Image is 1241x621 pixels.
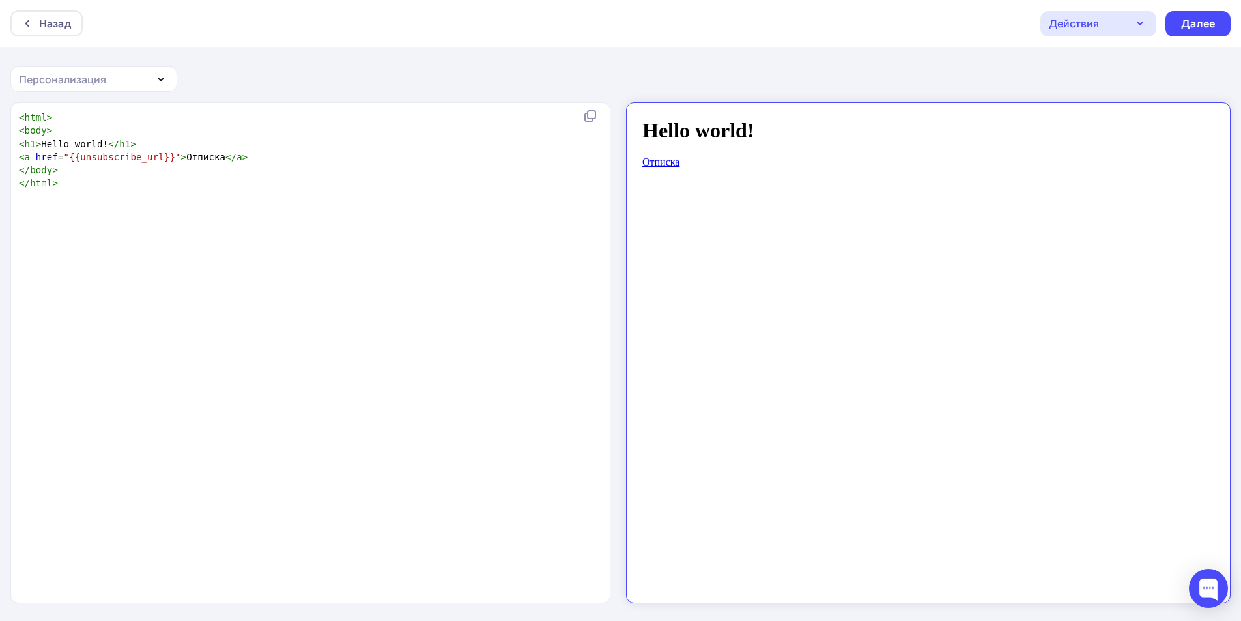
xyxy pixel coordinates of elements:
[25,112,47,123] span: html
[39,16,71,31] div: Назад
[30,165,52,175] span: body
[19,178,30,188] span: </
[119,139,130,149] span: h1
[130,139,136,149] span: >
[19,139,25,149] span: <
[19,139,136,149] span: Hello world!
[25,125,47,136] span: body
[5,5,578,29] h1: Hello world!
[181,152,187,162] span: >
[1040,11,1156,36] button: Действия
[108,139,119,149] span: </
[19,112,25,123] span: <
[19,72,106,87] div: Персонализация
[19,152,248,162] span: = Отписка
[52,165,58,175] span: >
[19,125,25,136] span: <
[30,178,52,188] span: html
[64,152,181,162] span: "{{unsubscribe_url}}"
[52,178,58,188] span: >
[25,139,36,149] span: h1
[236,152,242,162] span: a
[242,152,248,162] span: >
[1181,16,1215,31] div: Далее
[47,125,53,136] span: >
[5,43,42,54] a: Отписка
[1049,16,1099,31] div: Действия
[19,152,25,162] span: <
[47,112,53,123] span: >
[25,152,31,162] span: a
[36,139,42,149] span: >
[10,66,177,92] button: Персонализация
[225,152,236,162] span: </
[36,152,58,162] span: href
[19,165,30,175] span: </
